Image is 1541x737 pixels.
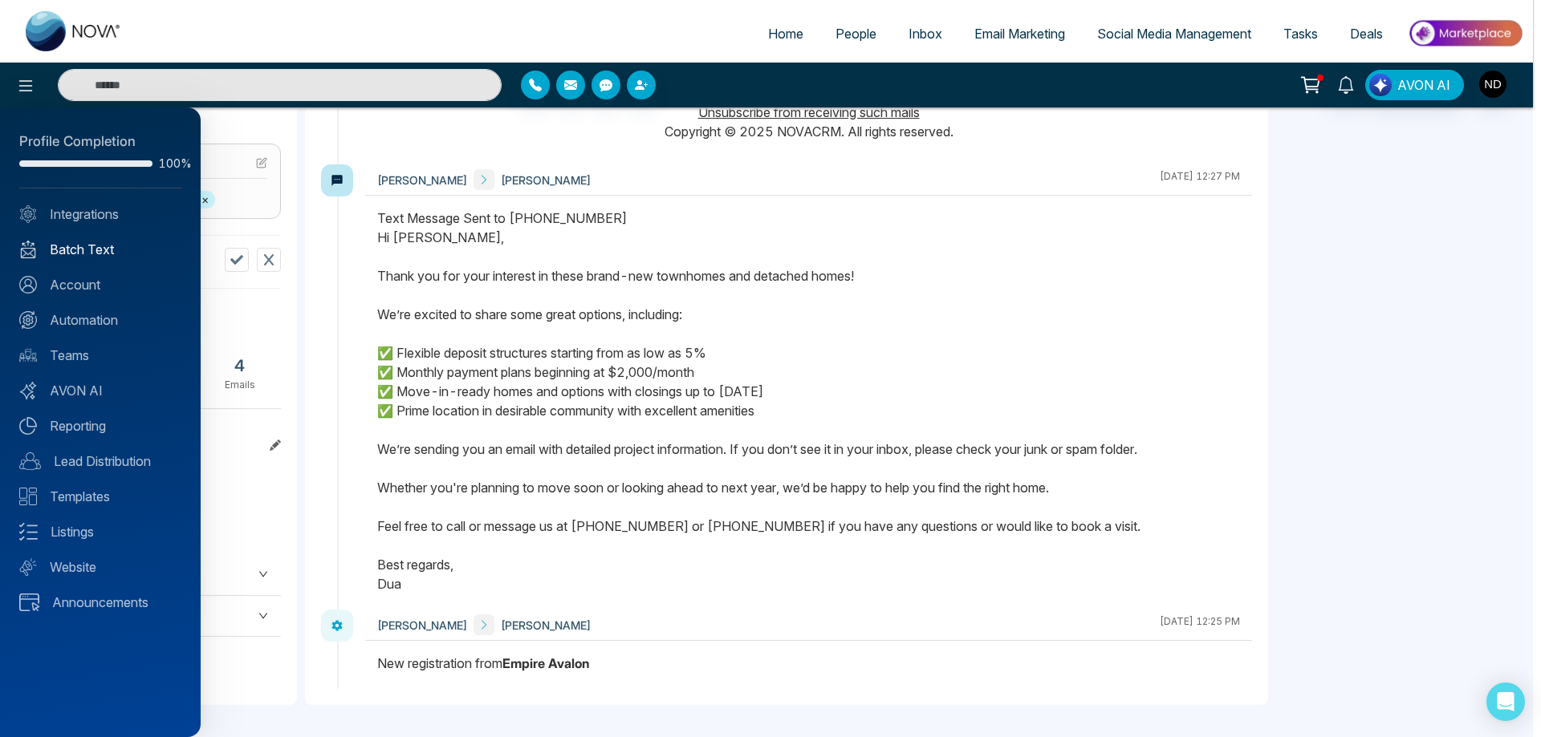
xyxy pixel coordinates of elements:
[19,205,37,223] img: Integrated.svg
[19,132,181,152] div: Profile Completion
[19,452,181,471] a: Lead Distribution
[19,488,37,505] img: Templates.svg
[19,593,181,612] a: Announcements
[1486,682,1525,721] div: Open Intercom Messenger
[19,381,181,400] a: AVON AI
[19,310,181,330] a: Automation
[19,240,181,259] a: Batch Text
[19,241,37,258] img: batch_text_white.png
[19,346,181,365] a: Teams
[19,558,37,576] img: Website.svg
[19,557,181,577] a: Website
[19,416,181,435] a: Reporting
[19,204,181,224] a: Integrations
[19,523,38,541] img: Listings.svg
[19,276,37,294] img: Account.svg
[19,487,181,506] a: Templates
[19,311,37,329] img: Automation.svg
[159,158,181,169] span: 100%
[19,452,41,470] img: Lead-dist.svg
[19,593,39,611] img: announcements.svg
[19,346,37,364] img: team.svg
[19,275,181,294] a: Account
[19,382,37,399] img: Avon-AI.svg
[19,522,181,541] a: Listings
[19,417,37,435] img: Reporting.svg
